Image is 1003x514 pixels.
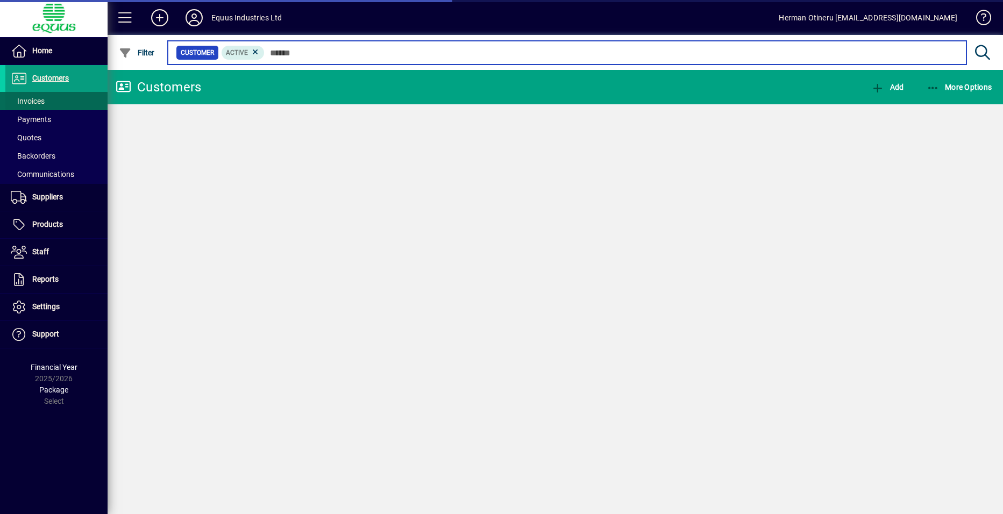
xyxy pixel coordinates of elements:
button: Filter [116,43,158,62]
div: Herman Otineru [EMAIL_ADDRESS][DOMAIN_NAME] [779,9,957,26]
span: More Options [927,83,992,91]
span: Backorders [11,152,55,160]
a: Payments [5,110,108,128]
span: Customer [181,47,214,58]
span: Financial Year [31,363,77,372]
span: Payments [11,115,51,124]
span: Quotes [11,133,41,142]
a: Backorders [5,147,108,165]
button: Add [869,77,906,97]
span: Communications [11,170,74,179]
span: Support [32,330,59,338]
div: Customers [116,78,201,96]
button: More Options [924,77,995,97]
a: Invoices [5,92,108,110]
span: Active [226,49,248,56]
span: Invoices [11,97,45,105]
a: Quotes [5,128,108,147]
span: Package [39,386,68,394]
a: Support [5,321,108,348]
span: Suppliers [32,192,63,201]
button: Profile [177,8,211,27]
span: Reports [32,275,59,283]
span: Customers [32,74,69,82]
mat-chip: Activation Status: Active [222,46,265,60]
a: Suppliers [5,184,108,211]
span: Home [32,46,52,55]
button: Add [143,8,177,27]
a: Reports [5,266,108,293]
a: Home [5,38,108,65]
a: Settings [5,294,108,320]
a: Knowledge Base [968,2,990,37]
a: Products [5,211,108,238]
a: Staff [5,239,108,266]
span: Products [32,220,63,229]
div: Equus Industries Ltd [211,9,282,26]
a: Communications [5,165,108,183]
span: Filter [119,48,155,57]
span: Staff [32,247,49,256]
span: Add [871,83,904,91]
span: Settings [32,302,60,311]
